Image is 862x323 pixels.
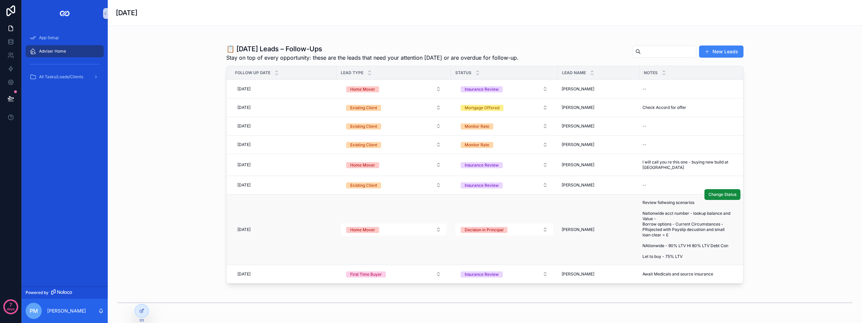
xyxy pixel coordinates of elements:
[237,86,251,92] span: [DATE]
[640,139,735,150] a: --
[455,159,553,171] button: Select Button
[30,307,38,315] span: PM
[235,159,332,170] a: [DATE]
[226,44,519,54] h1: 📋 [DATE] Leads – Follow-Ups
[465,182,499,188] div: Insurance Review
[642,105,686,110] span: Check Accord for offer
[640,102,735,113] a: Check Accord for offer
[39,35,59,40] span: App Setup
[465,86,499,92] div: Insurance Review
[350,182,377,188] div: Existing Client
[562,271,635,277] a: [PERSON_NAME]
[465,105,499,111] div: Mortgage Offered
[350,86,375,92] div: Home Mover
[9,301,12,308] p: 7
[350,227,375,233] div: Home Mover
[340,83,447,95] a: Select Button
[455,268,553,280] button: Select Button
[235,139,332,150] a: [DATE]
[640,157,735,173] a: I will call you re this one - buying new build at [GEOGRAPHIC_DATA]
[562,162,635,168] a: [PERSON_NAME]
[340,223,447,236] a: Select Button
[562,227,594,232] span: [PERSON_NAME]
[341,120,446,132] button: Select Button
[455,138,554,151] a: Select Button
[562,142,594,147] span: [PERSON_NAME]
[562,105,635,110] a: [PERSON_NAME]
[642,86,646,92] div: --
[562,86,635,92] a: [PERSON_NAME]
[562,142,635,147] a: [PERSON_NAME]
[642,123,646,129] div: --
[22,286,108,299] a: Powered by
[640,269,735,280] a: Await Medicals and source insurance
[26,32,104,44] a: App Setup
[644,70,658,76] span: Notes
[465,162,499,168] div: Insurance Review
[562,86,594,92] span: [PERSON_NAME]
[340,179,447,192] a: Select Button
[341,83,446,95] button: Select Button
[226,54,519,62] span: Stay on top of every opportunity: these are the leads that need your attention [DATE] or are over...
[562,182,594,188] span: [PERSON_NAME]
[237,142,251,147] span: [DATE]
[235,180,332,190] a: [DATE]
[237,182,251,188] span: [DATE]
[562,123,594,129] span: [PERSON_NAME]
[116,8,137,18] h1: [DATE]
[341,224,446,236] button: Select Button
[465,271,499,277] div: Insurance Review
[642,200,732,259] span: Review follwoing scenarios Nationwide acct number - lookup balance and Value - Borrow options - C...
[455,224,553,236] button: Select Button
[26,71,104,83] a: All Tasks/Leads/Clients
[235,84,332,94] a: [DATE]
[39,49,66,54] span: Adviser Home
[455,268,554,281] a: Select Button
[340,268,447,281] a: Select Button
[235,102,332,113] a: [DATE]
[704,189,740,200] button: Change Status
[47,307,86,314] p: [PERSON_NAME]
[642,142,646,147] div: --
[699,46,743,58] button: New Leads
[562,70,586,76] span: Lead Name
[455,179,554,192] a: Select Button
[26,45,104,57] a: Adviser Home
[562,227,635,232] a: [PERSON_NAME]
[562,123,635,129] a: [PERSON_NAME]
[642,271,713,277] span: Await Medicals and source insurance
[455,101,554,114] a: Select Button
[640,180,735,190] a: --
[340,138,447,151] a: Select Button
[350,162,375,168] div: Home Mover
[640,121,735,131] a: --
[235,269,332,280] a: [DATE]
[455,120,554,133] a: Select Button
[59,8,70,19] img: App logo
[455,70,471,76] span: Status
[340,101,447,114] a: Select Button
[455,101,553,114] button: Select Button
[640,197,735,262] a: Review follwoing scenarios Nationwide acct number - lookup balance and Value - Borrow options - C...
[237,271,251,277] span: [DATE]
[235,70,270,76] span: Follow Up Date
[465,142,489,148] div: Monitor Rate
[455,158,554,171] a: Select Button
[642,182,646,188] div: --
[237,162,251,168] span: [DATE]
[237,227,251,232] span: [DATE]
[640,84,735,94] a: --
[562,271,594,277] span: [PERSON_NAME]
[341,159,446,171] button: Select Button
[340,120,447,133] a: Select Button
[642,159,732,170] span: I will call you re this one - buying new build at [GEOGRAPHIC_DATA]
[341,101,446,114] button: Select Button
[237,123,251,129] span: [DATE]
[455,120,553,132] button: Select Button
[350,142,377,148] div: Existing Client
[455,139,553,151] button: Select Button
[340,158,447,171] a: Select Button
[562,182,635,188] a: [PERSON_NAME]
[341,139,446,151] button: Select Button
[341,268,446,280] button: Select Button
